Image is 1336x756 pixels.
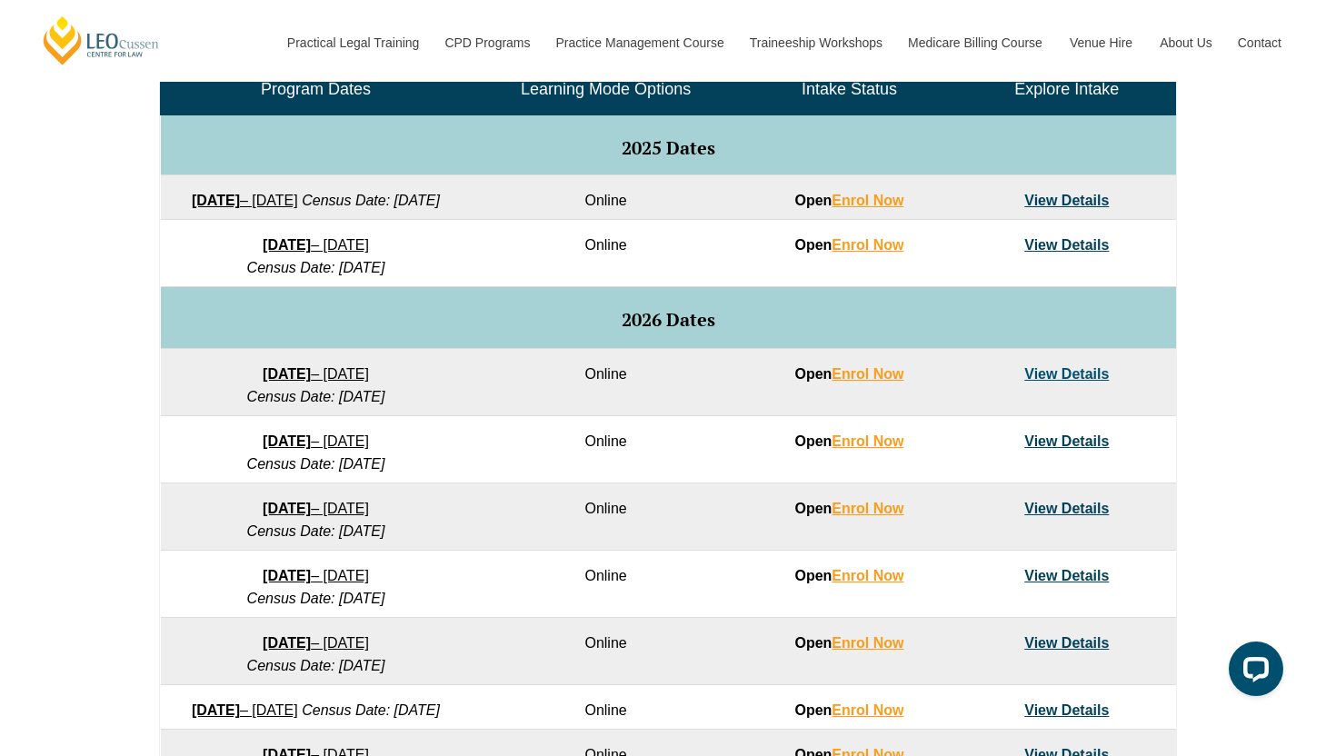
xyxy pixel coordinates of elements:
a: Practical Legal Training [274,4,432,82]
a: [DATE]– [DATE] [263,433,369,449]
a: Enrol Now [832,237,903,253]
a: [PERSON_NAME] Centre for Law [41,15,162,66]
a: [DATE]– [DATE] [192,702,298,718]
a: Enrol Now [832,635,903,651]
a: [DATE]– [DATE] [263,366,369,382]
span: Explore Intake [1014,80,1119,98]
a: View Details [1024,702,1109,718]
strong: [DATE] [263,237,311,253]
td: Online [471,685,740,730]
strong: Open [794,433,903,449]
span: Intake Status [802,80,897,98]
em: Census Date: [DATE] [247,523,385,539]
a: About Us [1146,4,1224,82]
em: Census Date: [DATE] [302,702,440,718]
strong: [DATE] [263,568,311,583]
em: Census Date: [DATE] [247,456,385,472]
a: Practice Management Course [543,4,736,82]
a: [DATE]– [DATE] [263,237,369,253]
a: [DATE]– [DATE] [263,568,369,583]
a: Enrol Now [832,501,903,516]
a: Venue Hire [1056,4,1146,82]
strong: [DATE] [192,702,240,718]
span: 2026 Dates [622,307,715,332]
span: 2025 Dates [622,135,715,160]
a: View Details [1024,433,1109,449]
strong: [DATE] [263,433,311,449]
span: Learning Mode Options [521,80,691,98]
em: Census Date: [DATE] [247,260,385,275]
a: [DATE]– [DATE] [263,635,369,651]
td: Online [471,483,740,551]
td: Online [471,416,740,483]
a: [DATE]– [DATE] [263,501,369,516]
strong: [DATE] [263,501,311,516]
strong: Open [794,568,903,583]
iframe: LiveChat chat widget [1214,634,1291,711]
td: Online [471,551,740,618]
a: Enrol Now [832,568,903,583]
em: Census Date: [DATE] [247,658,385,673]
span: Program Dates [261,80,371,98]
td: Online [471,175,740,220]
a: View Details [1024,366,1109,382]
strong: Open [794,193,903,208]
a: View Details [1024,501,1109,516]
a: Enrol Now [832,193,903,208]
a: [DATE]– [DATE] [192,193,298,208]
a: Medicare Billing Course [894,4,1056,82]
td: Online [471,349,740,416]
strong: Open [794,366,903,382]
strong: [DATE] [263,366,311,382]
strong: Open [794,635,903,651]
a: View Details [1024,635,1109,651]
em: Census Date: [DATE] [302,193,440,208]
em: Census Date: [DATE] [247,591,385,606]
a: View Details [1024,568,1109,583]
em: Census Date: [DATE] [247,389,385,404]
strong: [DATE] [192,193,240,208]
a: Contact [1224,4,1295,82]
strong: [DATE] [263,635,311,651]
a: View Details [1024,237,1109,253]
strong: Open [794,237,903,253]
a: Enrol Now [832,366,903,382]
a: Enrol Now [832,433,903,449]
td: Online [471,220,740,287]
a: CPD Programs [431,4,542,82]
a: View Details [1024,193,1109,208]
a: Traineeship Workshops [736,4,894,82]
strong: Open [794,702,903,718]
a: Enrol Now [832,702,903,718]
strong: Open [794,501,903,516]
td: Online [471,618,740,685]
